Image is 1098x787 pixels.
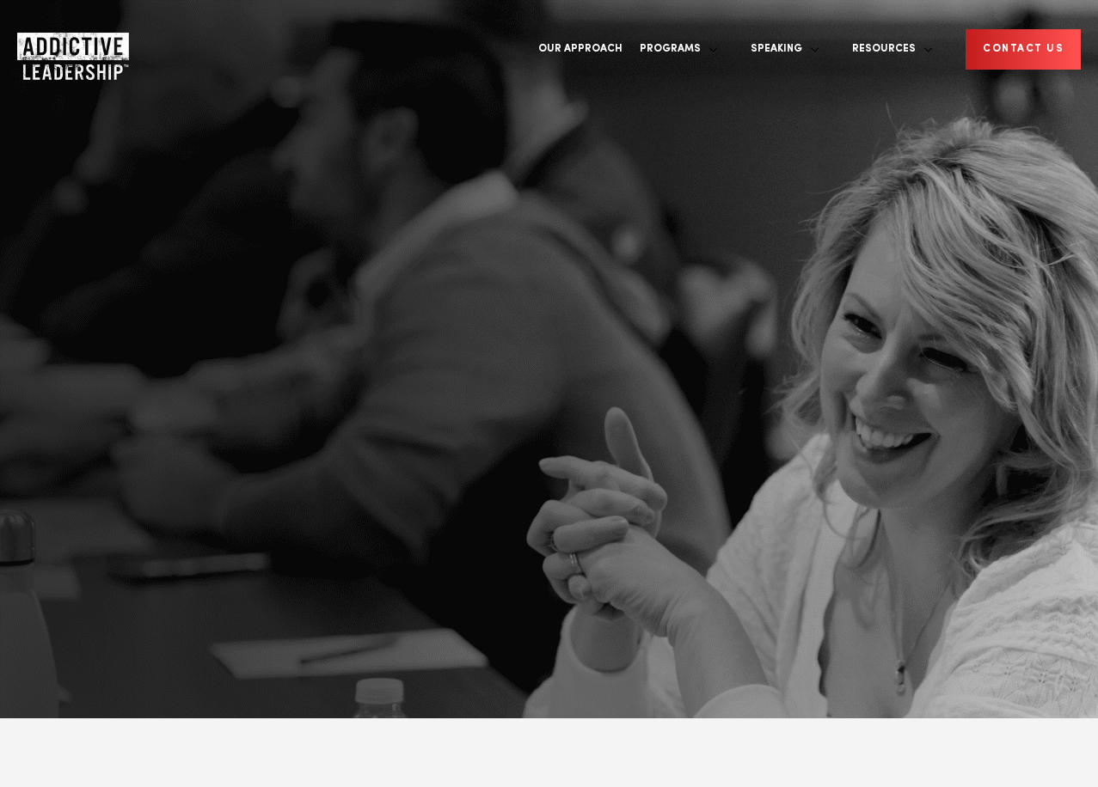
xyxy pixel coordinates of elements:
a: Programs [631,17,718,82]
a: CONTACT US [966,29,1081,70]
a: Home [17,33,120,67]
a: Resources [843,17,933,82]
a: Our Approach [530,17,631,82]
a: Speaking [742,17,819,82]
